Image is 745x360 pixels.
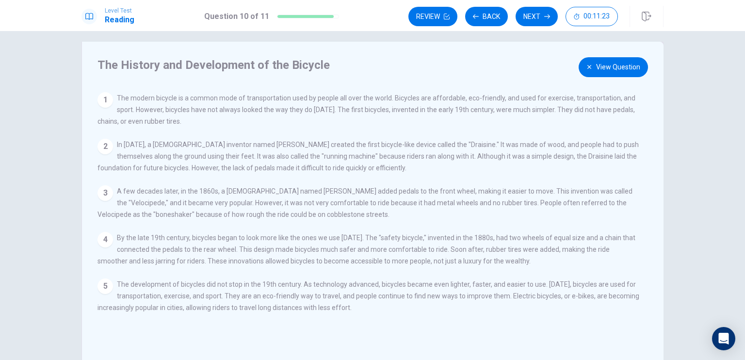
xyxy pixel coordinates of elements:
[97,185,113,201] div: 3
[97,278,113,294] div: 5
[97,232,113,247] div: 4
[97,92,113,108] div: 1
[97,141,639,172] span: In [DATE], a [DEMOGRAPHIC_DATA] inventor named [PERSON_NAME] created the first bicycle-like devic...
[97,139,113,154] div: 2
[579,57,648,77] button: View Question
[97,280,639,311] span: The development of bicycles did not stop in the 19th century. As technology advanced, bicycles be...
[97,234,635,265] span: By the late 19th century, bicycles began to look more like the ones we use [DATE]. The "safety bi...
[97,94,635,125] span: The modern bicycle is a common mode of transportation used by people all over the world. Bicycles...
[516,7,558,26] button: Next
[408,7,457,26] button: Review
[97,57,638,73] h4: The History and Development of the Bicycle
[97,187,632,218] span: A few decades later, in the 1860s, a [DEMOGRAPHIC_DATA] named [PERSON_NAME] added pedals to the f...
[566,7,618,26] button: 00:11:23
[712,327,735,350] div: Open Intercom Messenger
[105,14,134,26] h1: Reading
[583,13,610,20] span: 00:11:23
[204,11,269,22] h1: Question 10 of 11
[465,7,508,26] button: Back
[105,7,134,14] span: Level Test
